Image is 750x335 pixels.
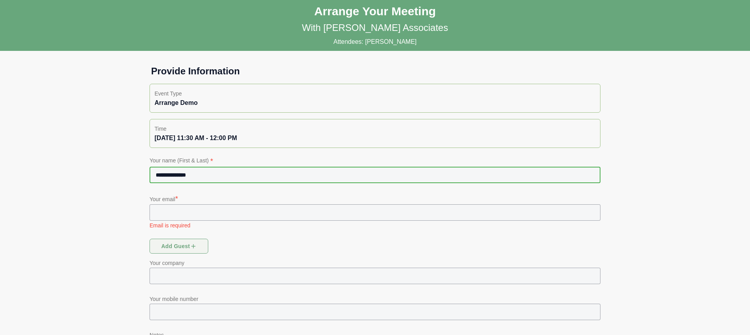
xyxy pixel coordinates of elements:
p: Attendees: [PERSON_NAME] [334,37,417,47]
p: Your company [150,258,600,268]
p: Your name (First & Last) [150,156,600,167]
p: Email is required [150,222,600,229]
div: Arrange Demo [155,98,595,108]
div: [DATE] 11:30 AM - 12:00 PM [155,133,595,143]
p: Your email [150,193,600,204]
h1: Provide Information [145,65,605,77]
p: With [PERSON_NAME] Associates [302,22,448,34]
button: Add guest [150,239,208,254]
span: Add guest [161,239,197,254]
h1: Arrange Your Meeting [314,4,436,18]
p: Your mobile number [150,294,600,304]
p: Time [155,124,595,133]
p: Event Type [155,89,595,98]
